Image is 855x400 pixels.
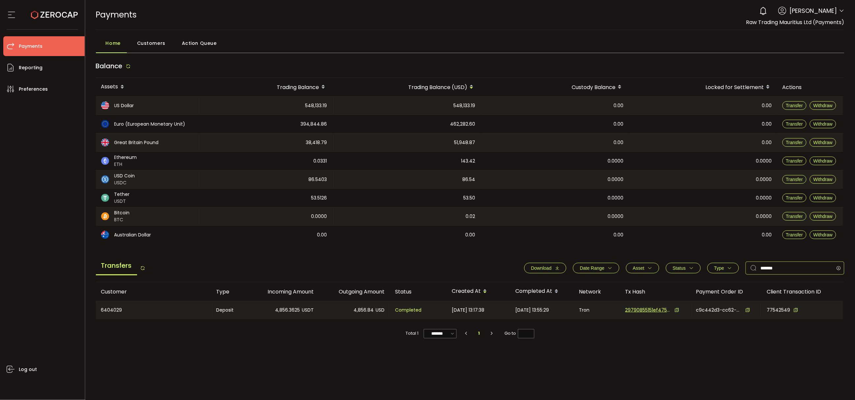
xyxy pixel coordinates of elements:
[473,329,485,338] li: 1
[696,307,742,314] span: c9c442d3-cc62-4a3b-b489-22fcfab1f1b8
[608,213,624,220] span: 0.0000
[629,81,777,93] div: Locked for Settlement
[813,158,833,164] span: Withdraw
[767,307,790,314] span: 77542549
[608,176,624,183] span: 0.0000
[454,102,475,109] span: 548,133.19
[786,121,803,127] span: Transfer
[810,212,836,221] button: Withdraw
[101,120,109,128] img: eur_portfolio.svg
[786,177,803,182] span: Transfer
[810,157,836,165] button: Withdraw
[625,307,671,314] span: 29790855151ef4755b4974bc5e3fec35b80355fa088f97d5c89dac6db0beb4f2
[450,120,475,128] span: 462,282.60
[114,154,137,161] span: Ethereum
[714,265,724,271] span: Type
[211,288,248,295] div: Type
[614,120,624,128] span: 0.00
[813,140,833,145] span: Withdraw
[101,212,109,220] img: btc_portfolio.svg
[762,102,772,109] span: 0.00
[504,329,534,338] span: Go to
[96,9,137,20] span: Payments
[447,286,510,297] div: Created At
[466,213,475,220] span: 0.02
[101,231,109,239] img: aud_portfolio.svg
[137,37,165,50] span: Customers
[813,103,833,108] span: Withdraw
[810,231,836,239] button: Withdraw
[114,172,135,179] span: USD Coin
[813,177,833,182] span: Withdraw
[461,157,475,165] span: 143.42
[452,306,485,314] span: [DATE] 13:17:38
[756,194,772,202] span: 0.0000
[96,257,137,275] span: Transfers
[114,179,135,186] span: USDC
[114,231,151,238] span: Australian Dollar
[390,288,447,295] div: Status
[762,120,772,128] span: 0.00
[305,102,327,109] span: 548,133.19
[114,209,130,216] span: Bitcoin
[354,306,374,314] span: 4,856.84
[101,194,109,202] img: usdt_portfolio.svg
[756,176,772,183] span: 0.0000
[620,288,691,295] div: Tx Hash
[395,306,422,314] span: Completed
[106,37,121,50] span: Home
[813,232,833,237] span: Withdraw
[19,365,37,374] span: Log out
[114,161,137,168] span: ETH
[510,286,574,297] div: Completed At
[813,195,833,200] span: Withdraw
[96,61,123,71] span: Balance
[783,212,807,221] button: Transfer
[810,120,836,128] button: Withdraw
[574,288,620,295] div: Network
[666,263,701,273] button: Status
[786,140,803,145] span: Transfer
[332,81,481,93] div: Trading Balance (USD)
[464,194,475,202] span: 53.50
[614,231,624,239] span: 0.00
[376,306,385,314] span: USD
[463,176,475,183] span: 86.54
[746,18,844,26] span: Raw Trading Mauritius Ltd (Payments)
[306,139,327,146] span: 38,418.79
[96,288,211,295] div: Customer
[633,265,644,271] span: Asset
[275,306,300,314] span: 4,856.3625
[810,175,836,184] button: Withdraw
[182,37,217,50] span: Action Queue
[114,191,130,198] span: Tether
[114,198,130,205] span: USDT
[114,121,185,128] span: Euro (European Monetary Unit)
[101,157,109,165] img: eth_portfolio.svg
[790,6,837,15] span: [PERSON_NAME]
[302,306,314,314] span: USDT
[762,231,772,239] span: 0.00
[786,103,803,108] span: Transfer
[779,329,855,400] iframe: Chat Widget
[786,214,803,219] span: Transfer
[756,213,772,220] span: 0.0000
[810,138,836,147] button: Withdraw
[614,102,624,109] span: 0.00
[810,194,836,202] button: Withdraw
[777,83,843,91] div: Actions
[783,101,807,110] button: Transfer
[691,288,762,295] div: Payment Order ID
[573,263,619,273] button: Date Range
[406,329,419,338] span: Total 1
[786,232,803,237] span: Transfer
[783,231,807,239] button: Transfer
[96,301,211,319] div: 6404029
[783,120,807,128] button: Transfer
[114,139,159,146] span: Great Britain Pound
[96,81,198,93] div: Assets
[783,138,807,147] button: Transfer
[762,139,772,146] span: 0.00
[813,121,833,127] span: Withdraw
